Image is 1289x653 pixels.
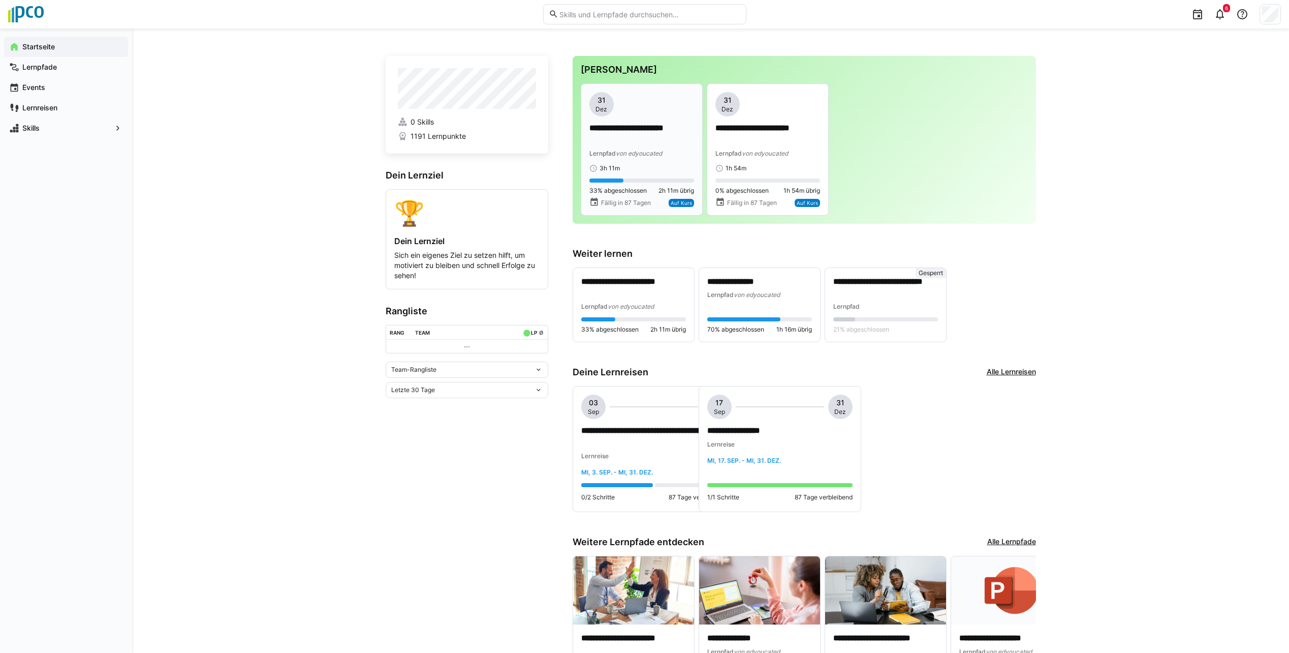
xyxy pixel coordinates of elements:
[833,303,860,310] span: Lernpfad
[707,493,739,501] p: 1/1 Schritte
[573,248,1036,259] h3: Weiter lernen
[727,199,777,207] span: Fällig in 87 Tagen
[598,95,606,105] span: 31
[699,556,820,625] img: image
[987,537,1036,548] a: Alle Lernpfade
[797,200,818,206] span: Auf Kurs
[391,366,436,374] span: Team-Rangliste
[588,408,599,416] span: Sep
[715,398,723,408] span: 17
[589,398,598,408] span: 03
[608,303,654,310] span: von edyoucated
[386,306,548,317] h3: Rangliste
[398,117,536,127] a: 0 Skills
[987,367,1036,378] a: Alle Lernreisen
[1225,5,1228,11] span: 6
[825,556,946,625] img: image
[671,200,692,206] span: Auf Kurs
[391,386,435,394] span: Letzte 30 Tage
[951,556,1072,625] img: image
[658,187,694,195] span: 2h 11m übrig
[734,291,780,299] span: von edyoucated
[707,457,781,464] span: Mi, 17. Sep. - Mi, 31. Dez.
[707,440,735,448] span: Lernreise
[394,236,540,246] h4: Dein Lernziel
[795,493,853,501] p: 87 Tage verbleibend
[600,164,620,172] span: 3h 11m
[707,291,734,299] span: Lernpfad
[589,150,616,157] span: Lernpfad
[573,556,694,625] img: image
[724,95,732,105] span: 31
[411,117,434,127] span: 0 Skills
[726,164,746,172] span: 1h 54m
[833,325,889,334] span: 21% abgeschlossen
[415,330,430,336] div: Team
[589,187,647,195] span: 33% abgeschlossen
[715,150,742,157] span: Lernpfad
[581,64,1028,75] h3: [PERSON_NAME]
[411,131,466,141] span: 1191 Lernpunkte
[721,105,733,113] span: Dez
[650,325,686,334] span: 2h 11m übrig
[581,325,639,334] span: 33% abgeschlossen
[601,199,651,207] span: Fällig in 87 Tagen
[783,187,820,195] span: 1h 54m übrig
[834,408,846,416] span: Dez
[742,150,788,157] span: von edyoucated
[390,330,404,336] div: Rang
[539,328,544,336] a: ø
[776,325,812,334] span: 1h 16m übrig
[616,150,662,157] span: von edyoucated
[581,468,653,476] span: Mi, 3. Sep. - Mi, 31. Dez.
[836,398,844,408] span: 31
[394,250,540,281] p: Sich ein eigenes Ziel zu setzen hilft, um motiviert zu bleiben und schnell Erfolge zu sehen!
[573,537,704,548] h3: Weitere Lernpfade entdecken
[581,452,609,460] span: Lernreise
[581,493,615,501] p: 0/2 Schritte
[669,493,727,501] p: 87 Tage verbleibend
[919,269,943,277] span: Gesperrt
[386,170,548,181] h3: Dein Lernziel
[714,408,725,416] span: Sep
[558,10,740,19] input: Skills und Lernpfade durchsuchen…
[573,367,648,378] h3: Deine Lernreisen
[707,325,764,334] span: 70% abgeschlossen
[394,198,540,228] div: 🏆
[715,187,769,195] span: 0% abgeschlossen
[595,105,607,113] span: Dez
[531,330,537,336] div: LP
[581,303,608,310] span: Lernpfad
